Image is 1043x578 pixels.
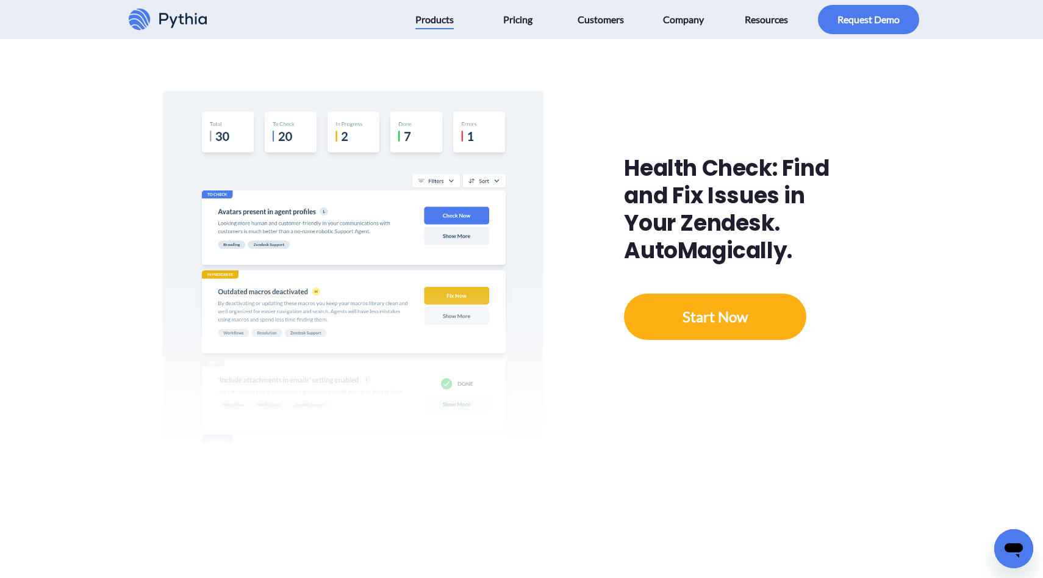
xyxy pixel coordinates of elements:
span: Customers [578,10,624,29]
span: Pricing [503,10,532,29]
img: Optimize Zendesk with Zendesk Health Check [163,91,543,448]
span: Company [663,10,704,29]
iframe: Button to launch messaging window [994,529,1033,568]
div: Health Check: Find and Fix Issues in Your Zendesk. AutoMagically. [624,154,851,264]
span: Resources [745,10,788,29]
span: Products [415,10,454,29]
